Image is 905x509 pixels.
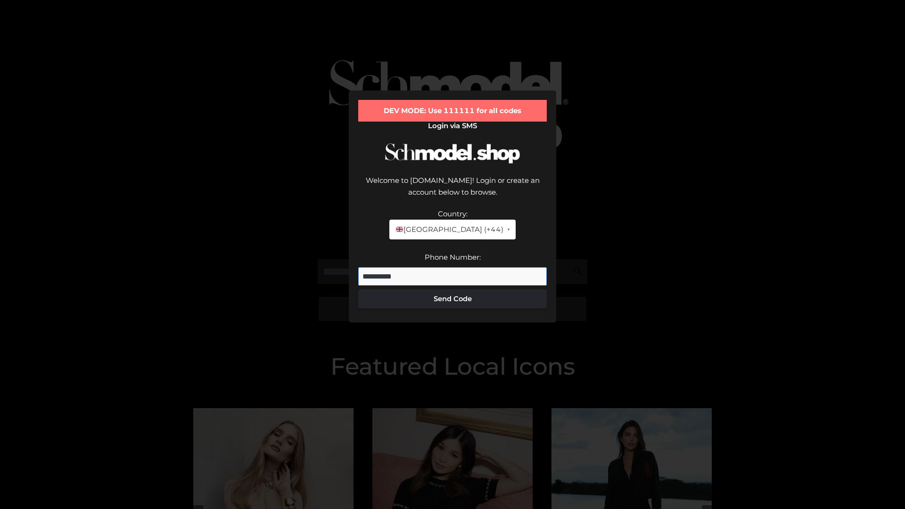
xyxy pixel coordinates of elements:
[358,100,547,122] div: DEV MODE: Use 111111 for all codes
[438,209,468,218] label: Country:
[358,174,547,208] div: Welcome to [DOMAIN_NAME]! Login or create an account below to browse.
[425,253,481,262] label: Phone Number:
[396,226,403,233] img: 🇬🇧
[358,122,547,130] h2: Login via SMS
[382,135,523,172] img: Schmodel Logo
[395,223,503,236] span: [GEOGRAPHIC_DATA] (+44)
[358,289,547,308] button: Send Code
